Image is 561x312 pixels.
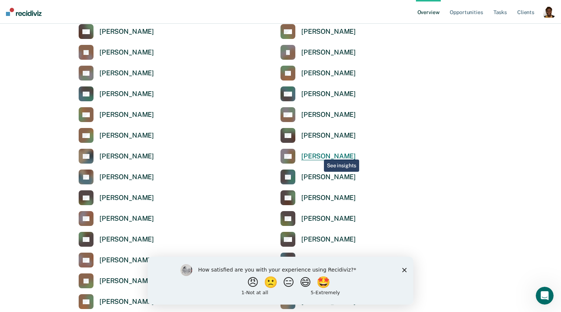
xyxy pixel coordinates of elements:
[79,273,154,288] a: [PERSON_NAME]
[6,8,42,16] img: Recidiviz
[79,294,154,309] a: [PERSON_NAME]
[99,27,154,36] div: [PERSON_NAME]
[301,152,356,161] div: [PERSON_NAME]
[99,256,154,265] div: [PERSON_NAME]
[99,152,154,161] div: [PERSON_NAME]
[79,253,154,267] a: [PERSON_NAME]
[301,256,356,265] div: [PERSON_NAME]
[301,173,356,181] div: [PERSON_NAME]
[301,214,356,223] div: [PERSON_NAME]
[280,45,356,60] a: [PERSON_NAME]
[79,170,154,184] a: [PERSON_NAME]
[301,194,356,202] div: [PERSON_NAME]
[99,173,154,181] div: [PERSON_NAME]
[301,111,356,119] div: [PERSON_NAME]
[301,90,356,98] div: [PERSON_NAME]
[79,86,154,101] a: [PERSON_NAME]
[301,131,356,140] div: [PERSON_NAME]
[301,48,356,57] div: [PERSON_NAME]
[301,235,356,244] div: [PERSON_NAME]
[280,86,356,101] a: [PERSON_NAME]
[79,107,154,122] a: [PERSON_NAME]
[99,111,154,119] div: [PERSON_NAME]
[99,131,154,140] div: [PERSON_NAME]
[280,170,356,184] a: [PERSON_NAME]
[99,194,154,202] div: [PERSON_NAME]
[79,211,154,226] a: [PERSON_NAME]
[99,214,154,223] div: [PERSON_NAME]
[99,298,154,306] div: [PERSON_NAME]
[301,27,356,36] div: [PERSON_NAME]
[280,66,356,81] a: [PERSON_NAME]
[301,69,356,78] div: [PERSON_NAME]
[280,253,356,267] a: [PERSON_NAME]
[79,66,154,81] a: [PERSON_NAME]
[280,232,356,247] a: [PERSON_NAME]
[99,277,154,285] div: [PERSON_NAME]
[99,48,154,57] div: [PERSON_NAME]
[280,128,356,143] a: [PERSON_NAME]
[79,128,154,143] a: [PERSON_NAME]
[99,90,154,98] div: [PERSON_NAME]
[280,107,356,122] a: [PERSON_NAME]
[79,190,154,205] a: [PERSON_NAME]
[280,24,356,39] a: [PERSON_NAME]
[280,211,356,226] a: [PERSON_NAME]
[99,235,154,244] div: [PERSON_NAME]
[280,149,356,164] a: [PERSON_NAME]
[280,190,356,205] a: [PERSON_NAME]
[536,287,554,305] iframe: Intercom live chat
[79,149,154,164] a: [PERSON_NAME]
[79,45,154,60] a: [PERSON_NAME]
[79,24,154,39] a: [PERSON_NAME]
[99,69,154,78] div: [PERSON_NAME]
[148,257,413,305] iframe: Survey by Kim from Recidiviz
[79,232,154,247] a: [PERSON_NAME]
